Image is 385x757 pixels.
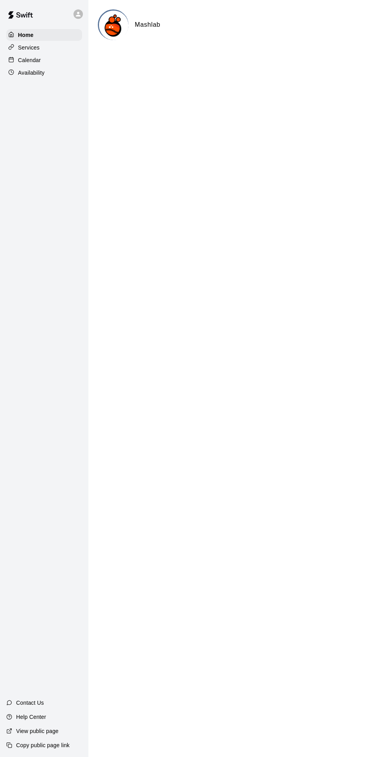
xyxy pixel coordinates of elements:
p: Home [18,31,34,39]
p: Availability [18,69,45,77]
p: View public page [16,727,59,735]
h6: Mashlab [135,20,160,30]
img: Mashlab logo [99,11,128,40]
p: Contact Us [16,699,44,707]
a: Availability [6,67,82,79]
p: Copy public page link [16,741,70,749]
a: Calendar [6,54,82,66]
a: Home [6,29,82,41]
p: Help Center [16,713,46,721]
p: Calendar [18,56,41,64]
p: Services [18,44,40,51]
a: Services [6,42,82,53]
